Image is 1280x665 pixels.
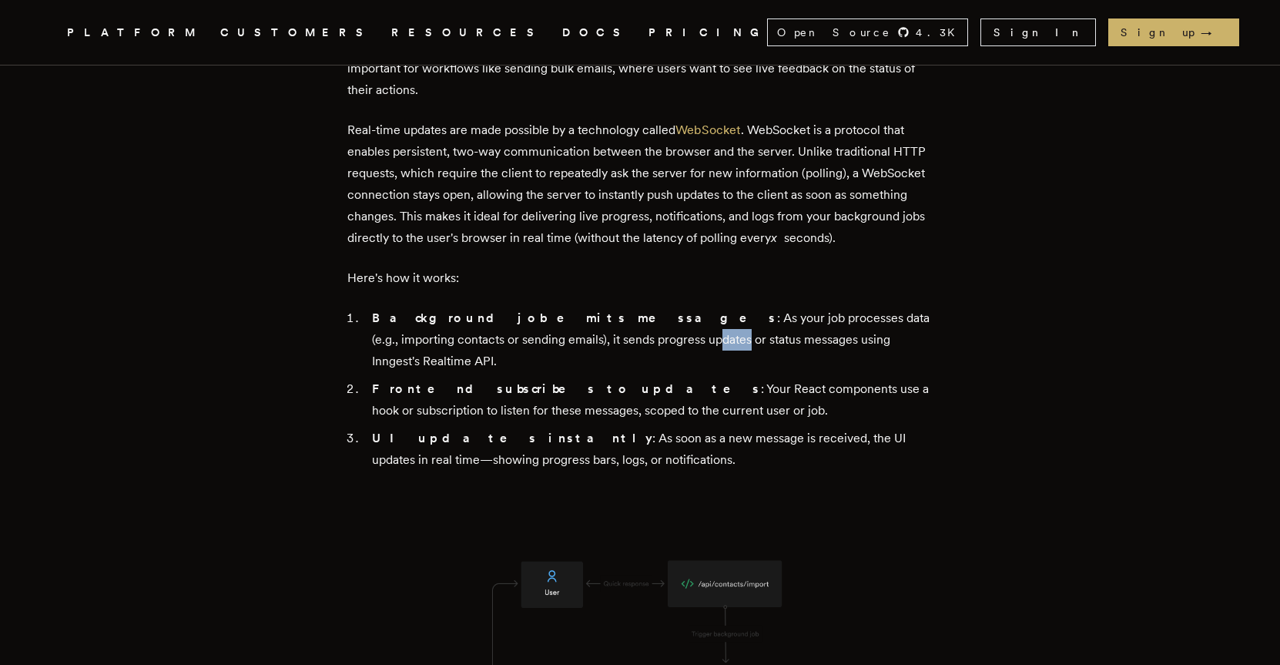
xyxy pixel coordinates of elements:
[367,307,933,372] li: : As your job processes data (e.g., importing contacts or sending emails), it sends progress upda...
[391,23,544,42] button: RESOURCES
[562,23,630,42] a: DOCS
[1201,25,1227,40] span: →
[372,381,761,396] strong: Frontend subscribes to updates
[980,18,1096,46] a: Sign In
[916,25,964,40] span: 4.3 K
[648,23,767,42] a: PRICING
[367,378,933,422] li: : Your React components use a hook or subscription to listen for these messages, scoped to the cu...
[372,431,652,445] strong: UI updates instantly
[347,119,933,249] p: Real-time updates are made possible by a technology called . WebSocket is a protocol that enables...
[1108,18,1239,46] a: Sign up
[67,23,202,42] button: PLATFORM
[771,230,784,245] em: x
[372,311,777,325] strong: Background job emits messages
[675,123,741,137] a: WebSocket
[367,428,933,471] li: : As soon as a new message is received, the UI updates in real time—showing progress bars, logs, ...
[347,267,933,289] p: Here's how it works:
[220,23,373,42] a: CUSTOMERS
[777,25,891,40] span: Open Source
